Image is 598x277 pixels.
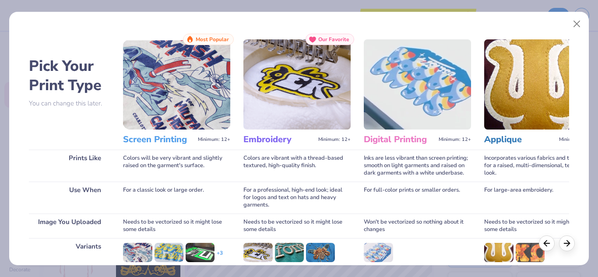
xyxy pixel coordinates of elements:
[243,182,351,214] div: For a professional, high-end look; ideal for logos and text on hats and heavy garments.
[364,263,393,271] div: Standard
[275,243,304,262] img: 3D Puff
[123,150,230,182] div: Colors will be very vibrant and slightly raised on the garment's surface.
[123,182,230,214] div: For a classic look or large order.
[364,39,471,130] img: Digital Printing
[243,39,351,130] img: Embroidery
[559,137,591,143] span: Minimum: 12+
[484,214,591,238] div: Needs to be vectorized so it might lose some details
[364,214,471,238] div: Won't be vectorized so nothing about it changes
[196,36,229,42] span: Most Popular
[123,134,194,145] h3: Screen Printing
[123,39,230,130] img: Screen Printing
[484,150,591,182] div: Incorporates various fabrics and threads for a raised, multi-dimensional, textured look.
[29,150,110,182] div: Prints Like
[439,137,471,143] span: Minimum: 12+
[217,249,223,264] div: + 3
[484,243,513,262] img: Standard
[516,263,545,271] div: Sublimated
[364,243,393,262] img: Standard
[186,243,215,262] img: Neon Ink
[123,214,230,238] div: Needs to be vectorized so it might lose some details
[29,182,110,214] div: Use When
[198,137,230,143] span: Minimum: 12+
[243,134,315,145] h3: Embroidery
[318,137,351,143] span: Minimum: 12+
[484,39,591,130] img: Applique
[29,214,110,238] div: Image You Uploaded
[123,263,152,271] div: Standard
[29,56,110,95] h2: Pick Your Print Type
[155,263,183,271] div: Puff Ink
[243,243,272,262] img: Standard
[484,134,556,145] h3: Applique
[243,263,272,271] div: Standard
[568,16,585,32] button: Close
[364,150,471,182] div: Inks are less vibrant than screen printing; smooth on light garments and raised on dark garments ...
[123,243,152,262] img: Standard
[29,100,110,107] p: You can change this later.
[243,214,351,238] div: Needs to be vectorized so it might lose some details
[275,263,304,271] div: 3D Puff
[318,36,349,42] span: Our Favorite
[484,182,591,214] div: For large-area embroidery.
[364,182,471,214] div: For full-color prints or smaller orders.
[306,243,335,262] img: Metallic & Glitter
[364,134,435,145] h3: Digital Printing
[516,243,545,262] img: Sublimated
[155,243,183,262] img: Puff Ink
[243,150,351,182] div: Colors are vibrant with a thread-based textured, high-quality finish.
[484,263,513,271] div: Standard
[186,263,215,271] div: Neon Ink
